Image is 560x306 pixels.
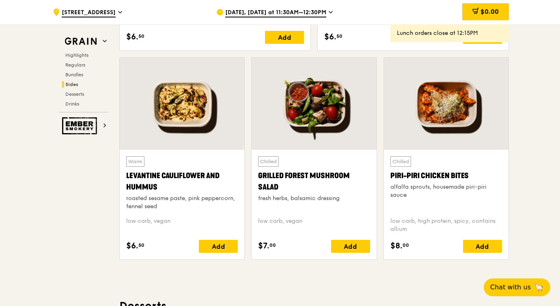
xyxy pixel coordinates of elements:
[258,156,279,167] div: Chilled
[390,217,502,233] div: low carb, high protein, spicy, contains allium
[258,170,370,193] div: Grilled Forest Mushroom Salad
[463,240,502,253] div: Add
[258,217,370,233] div: low carb, vegan
[138,242,144,248] span: 50
[269,242,276,248] span: 00
[65,91,84,97] span: Desserts
[62,117,99,134] img: Ember Smokery web logo
[199,240,238,253] div: Add
[258,194,370,203] div: fresh herbs, balsamic dressing
[126,156,144,167] div: Warm
[65,82,78,87] span: Sides
[65,62,85,68] span: Regulars
[336,33,342,39] span: 50
[225,9,326,17] span: [DATE], [DATE] at 11:30AM–12:30PM
[390,156,411,167] div: Chilled
[126,217,238,233] div: low carb, vegan
[480,8,499,15] span: $0.00
[397,29,502,37] div: Lunch orders close at 12:15PM
[126,170,238,193] div: Levantine Cauliflower and Hummus
[126,31,138,43] span: $6.
[490,282,531,292] span: Chat with us
[331,240,370,253] div: Add
[126,240,138,252] span: $6.
[62,9,116,17] span: [STREET_ADDRESS]
[126,194,238,211] div: roasted sesame paste, pink peppercorn, fennel seed
[62,34,99,49] img: Grain web logo
[65,52,88,58] span: Highlights
[258,240,269,252] span: $7.
[265,31,304,44] div: Add
[534,282,544,292] span: 🦙
[484,278,550,296] button: Chat with us🦙
[403,242,409,248] span: 00
[65,101,79,107] span: Drinks
[324,31,336,43] span: $6.
[138,33,144,39] span: 50
[65,72,83,78] span: Bundles
[390,240,403,252] span: $8.
[390,183,502,199] div: alfalfa sprouts, housemade piri-piri sauce
[390,170,502,181] div: Piri-piri Chicken Bites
